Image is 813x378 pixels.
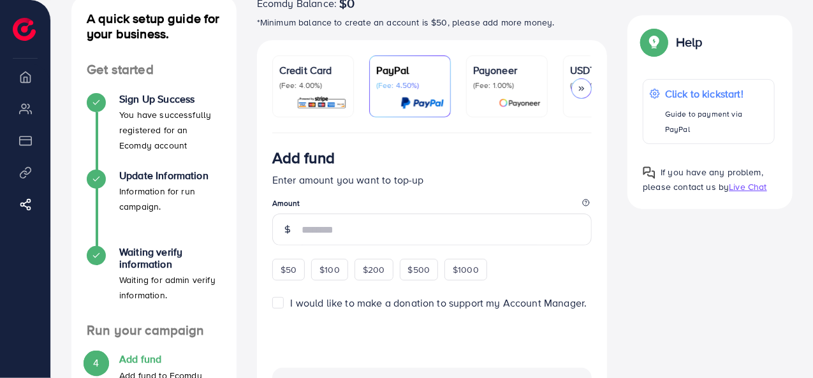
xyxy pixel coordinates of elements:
span: I would like to make a donation to support my Account Manager. [291,296,587,310]
p: USDT [570,62,638,78]
img: card [297,96,347,110]
img: logo [13,18,36,41]
h4: Update Information [119,170,221,182]
p: Enter amount you want to top-up [272,172,592,187]
p: Credit Card [279,62,347,78]
p: Guide to payment via PayPal [665,106,768,137]
p: (Fee: 1.00%) [473,80,541,91]
p: (Fee: 4.50%) [376,80,444,91]
li: Waiting verify information [71,246,237,323]
h3: Add fund [272,149,335,167]
img: card [400,96,444,110]
span: $1000 [453,263,479,276]
li: Sign Up Success [71,93,237,170]
img: card [499,96,541,110]
h4: Sign Up Success [119,93,221,105]
p: *Minimum balance to create an account is $50, please add more money. [257,15,608,30]
p: Help [676,34,703,50]
li: Update Information [71,170,237,246]
p: Click to kickstart! [665,86,768,101]
h4: Waiting verify information [119,246,221,270]
span: $100 [319,263,340,276]
p: Waiting for admin verify information. [119,272,221,303]
p: (Fee: 0.00%) [570,80,638,91]
p: Information for run campaign. [119,184,221,214]
h4: Add fund [119,353,221,365]
h4: Run your campaign [71,323,237,338]
span: $500 [408,263,430,276]
legend: Amount [272,198,592,214]
img: Popup guide [643,166,656,179]
p: Payoneer [473,62,541,78]
h4: Get started [71,62,237,78]
iframe: Chat [759,321,803,368]
span: $50 [281,263,297,276]
span: 4 [93,356,99,370]
span: Live Chat [729,180,766,193]
span: If you have any problem, please contact us by [643,166,763,193]
span: $200 [363,263,385,276]
h4: A quick setup guide for your business. [71,11,237,41]
img: Popup guide [643,31,666,54]
p: You have successfully registered for an Ecomdy account [119,107,221,153]
p: (Fee: 4.00%) [279,80,347,91]
p: PayPal [376,62,444,78]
